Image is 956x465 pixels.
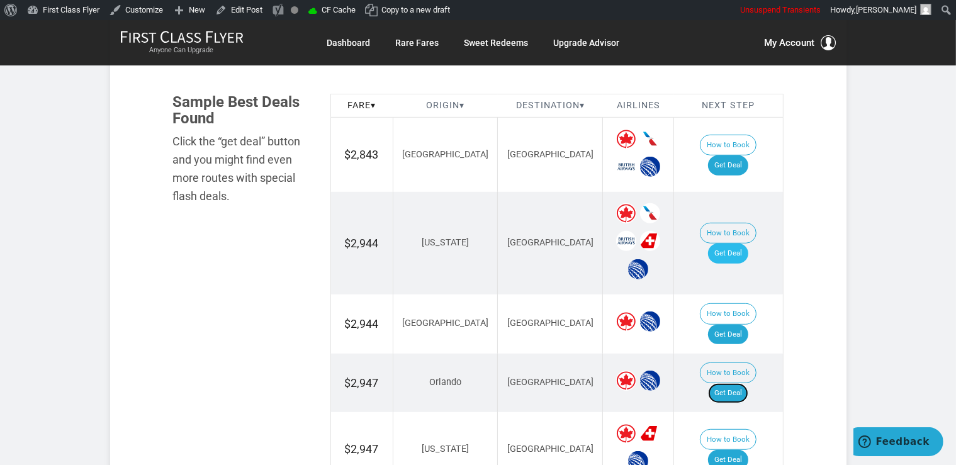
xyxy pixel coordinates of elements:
span: [GEOGRAPHIC_DATA] [507,318,593,328]
a: Upgrade Advisor [554,31,620,54]
span: [GEOGRAPHIC_DATA] [402,149,488,160]
span: Air Canada [616,371,636,391]
h3: Sample Best Deals Found [173,94,312,127]
span: Air Canada [616,129,636,149]
span: Air Canada [616,203,636,223]
span: Air Canada [616,423,636,444]
span: Air Canada [616,311,636,332]
a: Get Deal [708,155,748,176]
a: Get Deal [708,244,748,264]
span: [US_STATE] [422,237,469,248]
span: ▾ [580,100,585,111]
a: Get Deal [708,325,748,345]
span: [GEOGRAPHIC_DATA] [402,318,488,328]
span: $2,947 [345,442,379,456]
a: Dashboard [327,31,371,54]
button: How to Book [700,223,756,244]
span: $2,843 [345,148,379,161]
div: Click the “get deal” button and you might find even more routes with special flash deals. [173,133,312,205]
span: United [640,311,660,332]
button: How to Book [700,303,756,325]
a: First Class FlyerAnyone Can Upgrade [120,30,244,55]
span: British Airways [616,231,636,251]
button: How to Book [700,362,756,384]
span: [PERSON_NAME] [856,5,916,14]
img: First Class Flyer [120,30,244,43]
span: $2,944 [345,317,379,330]
span: $2,944 [345,237,379,250]
th: Origin [393,94,498,118]
iframe: Opens a widget where you can find more information [853,427,943,459]
span: [GEOGRAPHIC_DATA] [507,444,593,454]
span: Unsuspend Transients [740,5,821,14]
a: Rare Fares [396,31,439,54]
th: Next Step [674,94,783,118]
button: My Account [765,35,836,50]
span: United [628,259,648,279]
a: Sweet Redeems [464,31,529,54]
button: How to Book [700,429,756,451]
span: British Airways [616,157,636,177]
th: Fare [330,94,393,118]
span: $2,947 [345,376,379,389]
th: Airlines [603,94,674,118]
span: American Airlines [640,129,660,149]
span: ▾ [371,100,376,111]
a: Get Deal [708,383,748,403]
th: Destination [498,94,603,118]
span: United [640,157,660,177]
span: American Airlines [640,203,660,223]
span: [US_STATE] [422,444,469,454]
span: [GEOGRAPHIC_DATA] [507,237,593,248]
span: Swiss [640,231,660,251]
span: Orlando [429,377,461,388]
span: [GEOGRAPHIC_DATA] [507,377,593,388]
span: United [640,371,660,391]
small: Anyone Can Upgrade [120,46,244,55]
span: [GEOGRAPHIC_DATA] [507,149,593,160]
span: Swiss [640,423,660,444]
span: ▾ [459,100,464,111]
button: How to Book [700,135,756,156]
span: My Account [765,35,815,50]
